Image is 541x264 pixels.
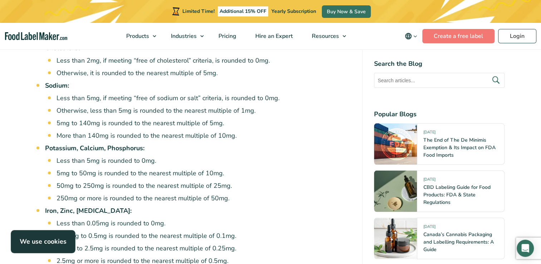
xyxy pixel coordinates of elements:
span: [DATE] [423,224,435,232]
li: Otherwise, less than 5mg is rounded to the nearest multiple of 1mg. [56,106,351,116]
li: 250mg or more is rounded to the nearest multiple of 50mg. [56,194,351,203]
a: The End of The De Minimis Exemption & Its Impact on FDA Food Imports [423,136,495,158]
li: 0.5mg to 2.5mg is rounded to the nearest multiple of 0.25mg. [56,244,351,253]
a: Hire an Expert [246,23,301,49]
span: Additional 15% OFF [218,6,268,16]
li: 5mg to 140mg is rounded to the nearest multiple of 5mg. [56,118,351,128]
span: Yearly Subscription [271,8,316,15]
a: Login [498,29,536,43]
span: [DATE] [423,176,435,185]
a: CBD Labeling Guide for Food Products: FDA & State Regulations [423,184,490,205]
a: Resources [303,23,350,49]
strong: Iron, Zinc, [MEDICAL_DATA]: [45,206,132,215]
li: More than 140mg is rounded to the nearest multiple of 10mg. [56,131,351,141]
li: Less than 0.05mg is rounded to 0mg. [56,219,351,228]
h4: Search the Blog [374,59,505,68]
span: Pricing [216,32,237,40]
span: Resources [310,32,340,40]
strong: Potassium, Calcium, Phosphorus: [45,144,144,152]
a: Create a free label [422,29,495,43]
li: Otherwise, it is rounded to the nearest multiple of 5mg. [56,68,351,78]
li: 0.05mg to 0.5mg is rounded to the nearest multiple of 0.1mg. [56,231,351,241]
li: 50mg to 250mg is rounded to the nearest multiple of 25mg. [56,181,351,191]
li: 5mg to 50mg is rounded to the nearest multiple of 10mg. [56,168,351,178]
a: Industries [162,23,207,49]
h4: Popular Blogs [374,109,505,119]
span: Industries [169,32,197,40]
a: Products [117,23,160,49]
a: Buy Now & Save [322,5,371,18]
span: [DATE] [423,129,435,137]
a: Pricing [209,23,244,49]
strong: We use cookies [20,237,67,246]
strong: Cholesterol: [45,44,82,52]
a: Canada’s Cannabis Packaging and Labelling Requirements: A Guide [423,231,493,253]
li: Less than 5mg, if meeting “free of sodium or salt” criteria, is rounded to 0mg. [56,93,351,103]
span: Hire an Expert [253,32,294,40]
strong: Sodium: [45,81,69,90]
span: Limited Time! [182,8,215,15]
span: Products [124,32,150,40]
input: Search articles... [374,73,505,88]
li: Less than 5mg is rounded to 0mg. [56,156,351,166]
li: Less than 2mg, if meeting “free of cholesterol” criteria, is rounded to 0mg. [56,56,351,65]
div: Open Intercom Messenger [517,240,534,257]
